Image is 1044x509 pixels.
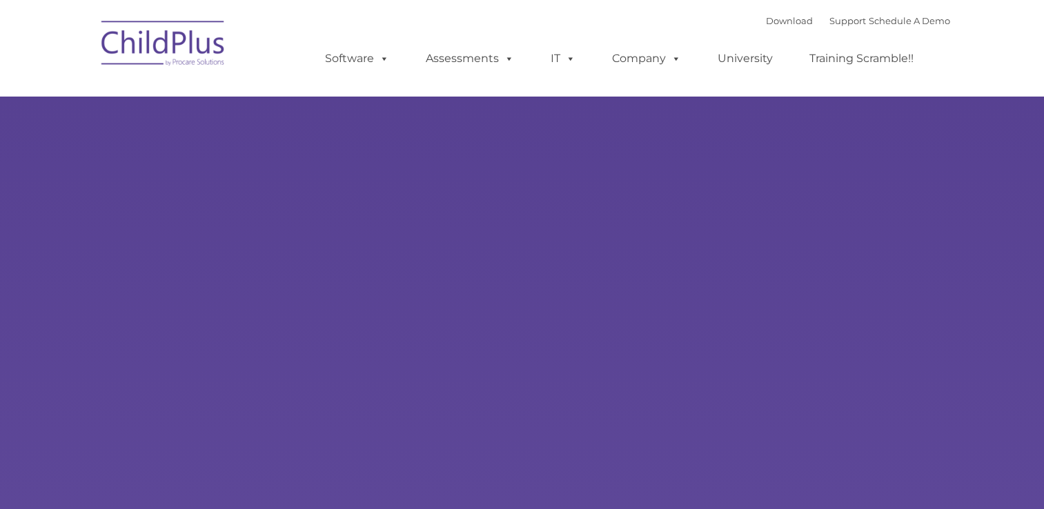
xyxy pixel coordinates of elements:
a: Schedule A Demo [869,15,950,26]
font: | [766,15,950,26]
a: Support [829,15,866,26]
a: Training Scramble!! [796,45,927,72]
a: Software [311,45,403,72]
a: Download [766,15,813,26]
a: IT [537,45,589,72]
img: ChildPlus by Procare Solutions [95,11,233,80]
a: Company [598,45,695,72]
a: University [704,45,787,72]
a: Assessments [412,45,528,72]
